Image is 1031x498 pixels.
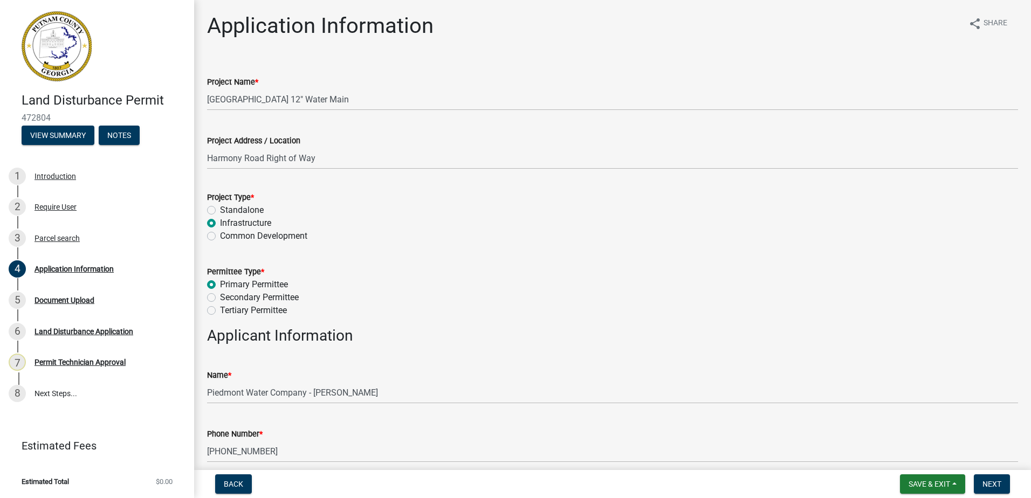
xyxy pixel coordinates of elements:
[900,474,965,494] button: Save & Exit
[156,478,173,485] span: $0.00
[9,260,26,278] div: 4
[9,435,177,456] a: Estimated Fees
[207,79,258,86] label: Project Name
[220,230,307,243] label: Common Development
[207,327,1018,345] h3: Applicant Information
[35,172,76,180] div: Introduction
[35,296,94,304] div: Document Upload
[9,292,26,309] div: 5
[220,291,299,304] label: Secondary Permittee
[9,230,26,247] div: 3
[207,268,264,276] label: Permittee Type
[22,132,94,140] wm-modal-confirm: Summary
[9,198,26,216] div: 2
[982,480,1001,488] span: Next
[968,17,981,30] i: share
[99,132,140,140] wm-modal-confirm: Notes
[35,203,77,211] div: Require User
[207,137,300,145] label: Project Address / Location
[207,194,254,202] label: Project Type
[207,372,231,379] label: Name
[22,113,173,123] span: 472804
[220,217,271,230] label: Infrastructure
[224,480,243,488] span: Back
[35,328,133,335] div: Land Disturbance Application
[35,265,114,273] div: Application Information
[9,168,26,185] div: 1
[22,93,185,108] h4: Land Disturbance Permit
[220,204,264,217] label: Standalone
[35,234,80,242] div: Parcel search
[909,480,950,488] span: Save & Exit
[22,11,92,81] img: Putnam County, Georgia
[974,474,1010,494] button: Next
[215,474,252,494] button: Back
[35,358,126,366] div: Permit Technician Approval
[207,13,434,39] h1: Application Information
[9,354,26,371] div: 7
[22,478,69,485] span: Estimated Total
[220,278,288,291] label: Primary Permittee
[220,304,287,317] label: Tertiary Permittee
[9,323,26,340] div: 6
[984,17,1007,30] span: Share
[960,13,1016,34] button: shareShare
[99,126,140,145] button: Notes
[22,126,94,145] button: View Summary
[9,385,26,402] div: 8
[207,431,263,438] label: Phone Number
